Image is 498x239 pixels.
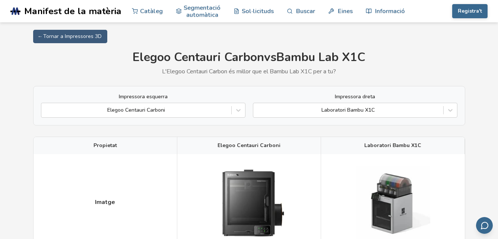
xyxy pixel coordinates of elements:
a: ← Tornar a Impressores 3D [33,30,107,43]
font: Eines [338,7,353,15]
font: Segmentació automàtica [184,4,221,19]
span: Imatge [95,199,115,205]
label: Impressora dreta [253,94,457,100]
span: Manifest de la matèria [24,6,121,16]
span: Elegoo Centauri Carboni [218,143,280,149]
input: Laboratori Bambu X1C [257,107,258,113]
button: Registra't [452,4,488,18]
font: Buscar [296,7,315,15]
font: Sol·licituds [242,7,274,15]
span: Propietat [93,143,117,149]
button: Envia comentaris per correu electrònic [476,217,493,234]
font: Catàleg [140,7,163,15]
label: Impressora esquerra [41,94,245,100]
h1: Elegoo Centauri Carbon vs Bambu Lab X1C [33,51,465,64]
span: Laboratori Bambu X1C [364,143,421,149]
font: Informació [375,7,405,15]
input: Elegoo Centauri Carboni [45,107,47,113]
p: L'Elegoo Centauri Carbon és millor que el Bambu Lab X1C per a tu? [33,68,465,75]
